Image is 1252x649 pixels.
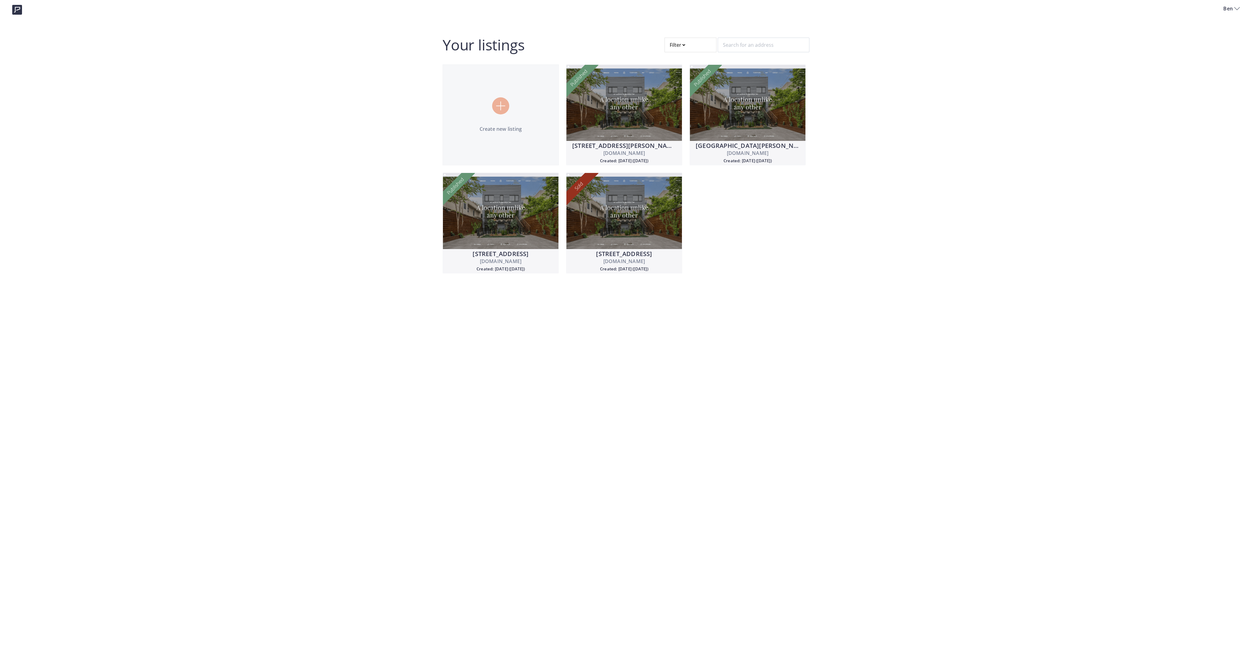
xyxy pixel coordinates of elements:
[443,64,559,165] a: Create new listing
[718,38,809,52] input: Search for an address
[12,5,22,15] img: logo
[443,125,558,133] p: Create new listing
[1223,5,1234,12] span: Ben
[443,38,525,52] h2: Your listings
